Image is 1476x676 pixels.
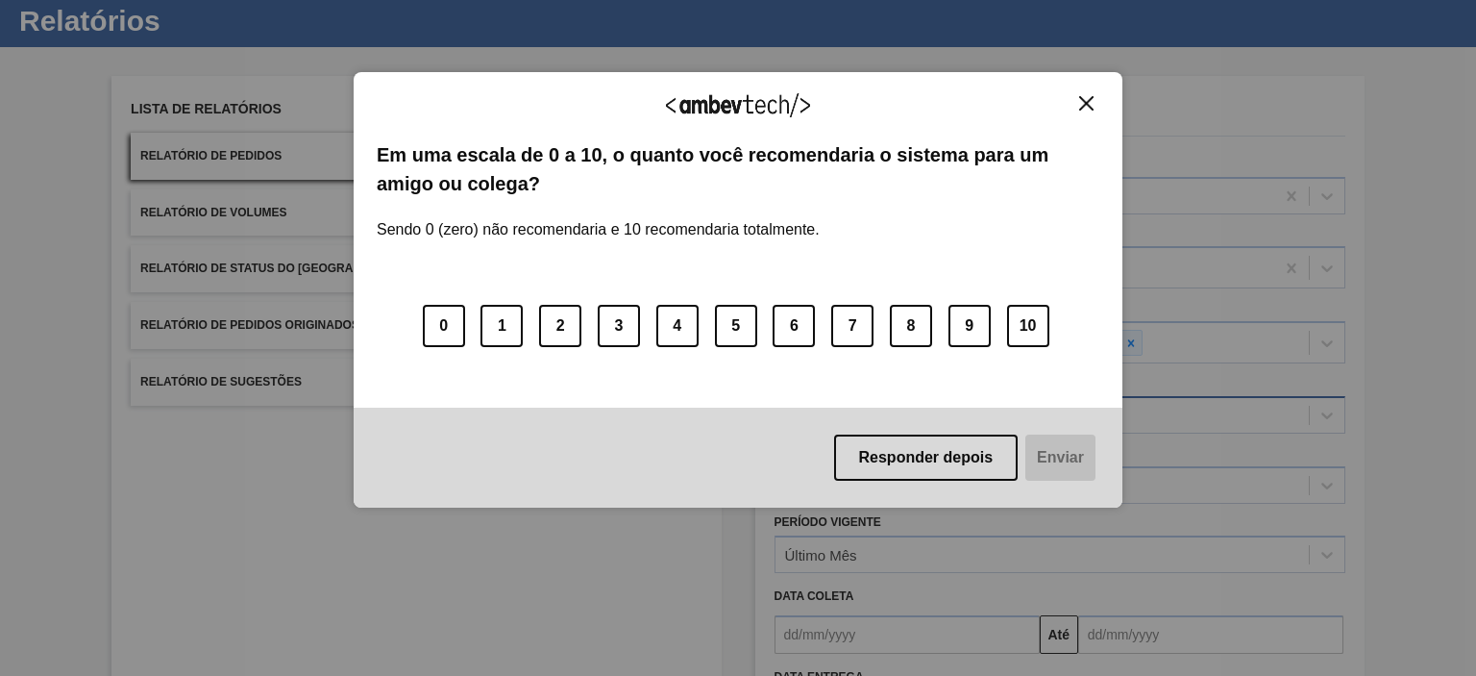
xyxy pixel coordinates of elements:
button: 6 [773,305,815,347]
button: 7 [831,305,873,347]
label: Em uma escala de 0 a 10, o quanto você recomendaria o sistema para um amigo ou colega? [377,140,1099,199]
button: 2 [539,305,581,347]
button: 8 [890,305,932,347]
button: 0 [423,305,465,347]
button: 4 [656,305,699,347]
button: 10 [1007,305,1049,347]
button: 5 [715,305,757,347]
button: Close [1073,95,1099,112]
button: 3 [598,305,640,347]
img: Close [1079,96,1094,111]
button: Responder depois [834,435,1019,481]
button: 1 [480,305,523,347]
button: 9 [948,305,991,347]
img: Logo Ambevtech [666,93,810,117]
label: Sendo 0 (zero) não recomendaria e 10 recomendaria totalmente. [377,198,820,238]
